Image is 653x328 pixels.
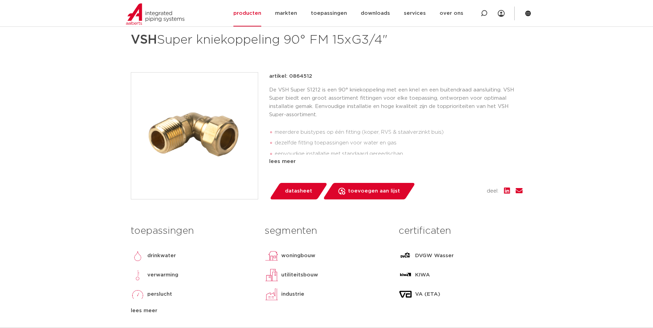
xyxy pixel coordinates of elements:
img: drinkwater [131,249,145,263]
img: Product Image for VSH Super kniekoppeling 90° FM 15xG3/4" [131,73,258,199]
img: perslucht [131,287,145,301]
p: KIWA [415,271,430,279]
p: utiliteitsbouw [281,271,318,279]
span: datasheet [285,186,312,197]
p: perslucht [147,290,172,298]
strong: VSH [131,34,157,46]
h3: toepassingen [131,224,254,238]
p: artikel: 0864512 [269,72,312,80]
p: De VSH Super S1212 is een 90° kniekoppeling met een knel en een buitendraad aansluiting. VSH Supe... [269,86,523,119]
li: meerdere buistypes op één fitting (koper, RVS & staalverzinkt buis) [275,127,523,138]
p: verwarming [147,271,178,279]
p: DVGW Wasser [415,252,454,260]
p: VA (ETA) [415,290,440,298]
img: verwarming [131,268,145,282]
p: drinkwater [147,252,176,260]
h3: certificaten [399,224,522,238]
h1: Super kniekoppeling 90° FM 15xG3/4" [131,30,389,50]
li: eenvoudige installatie met standaard gereedschap [275,149,523,160]
li: dezelfde fitting toepassingen voor water en gas [275,138,523,149]
span: deel: [487,187,498,195]
p: industrie [281,290,304,298]
span: toevoegen aan lijst [348,186,400,197]
img: utiliteitsbouw [265,268,278,282]
img: DVGW Wasser [399,249,412,263]
h3: segmenten [265,224,388,238]
img: VA (ETA) [399,287,412,301]
a: datasheet [269,183,328,199]
p: woningbouw [281,252,315,260]
div: lees meer [131,307,254,315]
div: lees meer [269,157,523,166]
img: woningbouw [265,249,278,263]
img: industrie [265,287,278,301]
img: KIWA [399,268,412,282]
